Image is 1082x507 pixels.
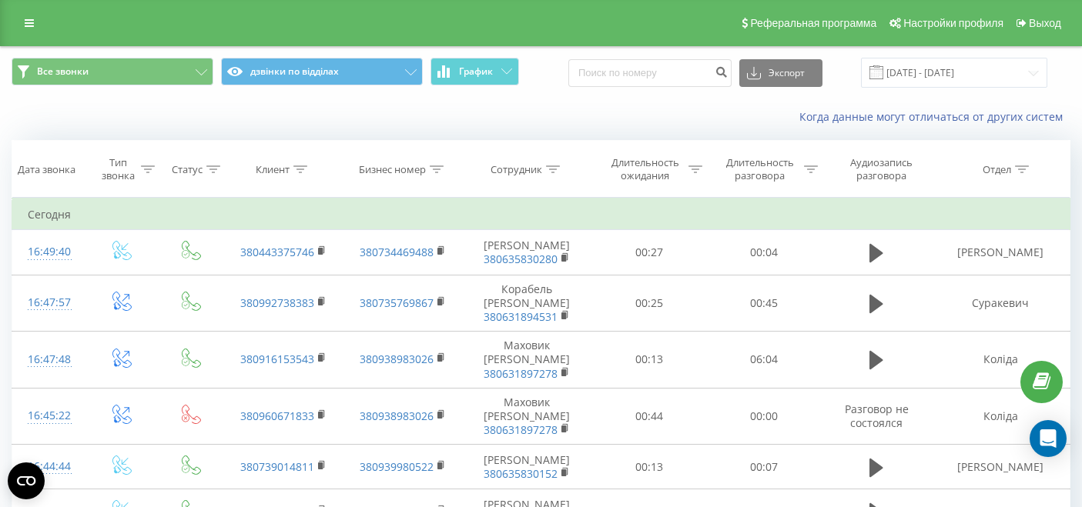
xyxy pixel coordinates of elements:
td: 00:25 [591,275,706,332]
td: 00:13 [591,445,706,489]
span: Разговор не состоялся [845,402,909,430]
div: Open Intercom Messenger [1030,420,1067,457]
div: Тип звонка [99,156,138,182]
a: 380443375746 [240,245,314,259]
td: [PERSON_NAME] [463,445,591,489]
td: [PERSON_NAME] [932,445,1070,489]
td: 00:44 [591,388,706,445]
a: 380631894531 [484,309,558,324]
div: 16:44:44 [28,452,70,482]
span: Все звонки [37,65,89,78]
div: Бизнес номер [359,163,426,176]
a: 380960671833 [240,409,314,423]
td: 00:45 [706,275,821,332]
button: дзвінки по відділах [221,58,423,85]
div: Длительность ожидания [605,156,685,182]
td: 00:00 [706,388,821,445]
td: [PERSON_NAME] [463,230,591,275]
td: Корабель [PERSON_NAME] [463,275,591,332]
td: 00:27 [591,230,706,275]
a: 380735769867 [360,295,434,310]
a: 380739014811 [240,459,314,474]
div: Аудиозапись разговора [836,156,928,182]
a: 380939980522 [360,459,434,474]
span: Реферальная программа [750,17,876,29]
td: Коліда [932,332,1070,389]
span: Выход [1029,17,1061,29]
button: Все звонки [12,58,213,85]
td: Сегодня [12,199,1070,230]
a: 380734469488 [360,245,434,259]
div: 16:47:48 [28,345,70,375]
button: График [430,58,519,85]
td: 00:07 [706,445,821,489]
td: Маховик [PERSON_NAME] [463,332,591,389]
td: 06:04 [706,332,821,389]
td: Коліда [932,388,1070,445]
a: 380631897278 [484,366,558,381]
a: 380992738383 [240,295,314,310]
div: 16:45:22 [28,401,70,431]
div: 16:47:57 [28,288,70,318]
a: 380631897278 [484,422,558,437]
div: Статус [172,163,203,176]
span: Настройки профиля [903,17,1003,29]
a: 380635830152 [484,466,558,481]
a: 380916153543 [240,352,314,366]
td: [PERSON_NAME] [932,230,1070,275]
div: 16:49:40 [28,237,70,267]
div: Длительность разговора [720,156,799,182]
button: Экспорт [739,59,822,87]
button: Open CMP widget [8,462,45,499]
div: Сотрудник [491,163,542,176]
td: 00:04 [706,230,821,275]
span: График [459,66,493,77]
td: 00:13 [591,332,706,389]
a: 380635830280 [484,252,558,266]
a: 380938983026 [360,352,434,366]
a: Когда данные могут отличаться от других систем [799,109,1070,124]
input: Поиск по номеру [568,59,732,87]
td: Маховик [PERSON_NAME] [463,388,591,445]
div: Клиент [256,163,290,176]
td: Суракевич [932,275,1070,332]
div: Отдел [983,163,1011,176]
div: Дата звонка [18,163,75,176]
a: 380938983026 [360,409,434,423]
